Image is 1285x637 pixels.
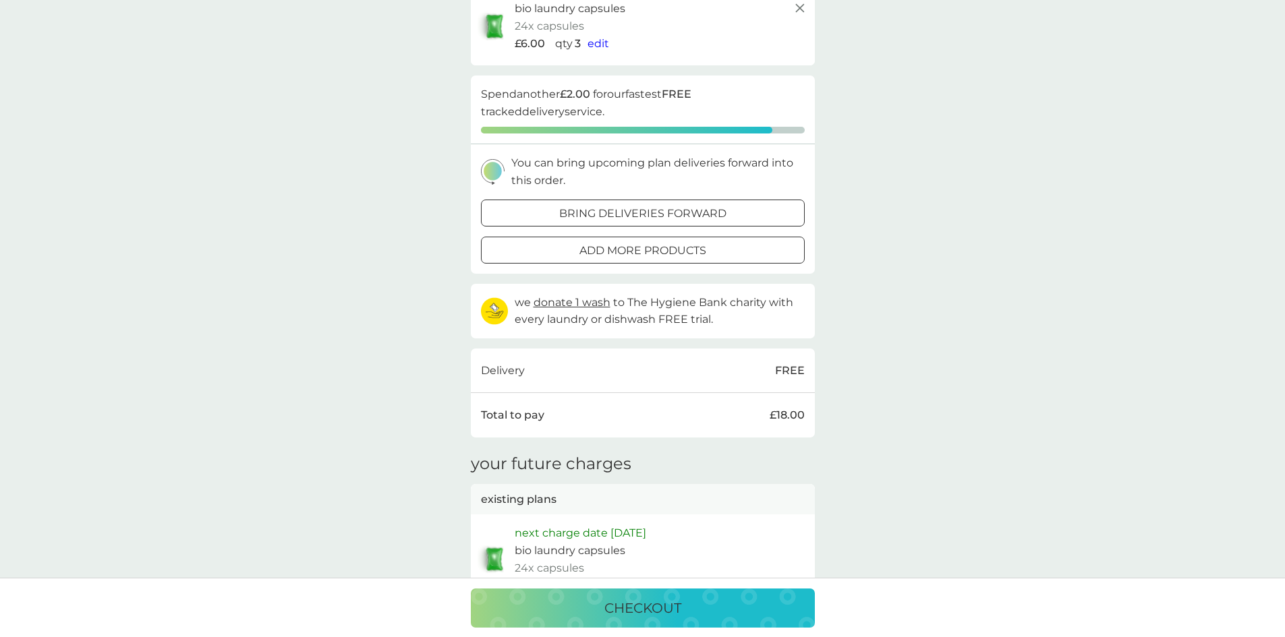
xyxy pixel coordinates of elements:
button: edit [588,35,609,53]
p: bring deliveries forward [559,205,726,222]
p: Spend another for our fastest tracked delivery service. [481,86,805,120]
p: checkout [604,597,681,619]
p: Total to pay [481,406,544,424]
h3: your future charges [471,454,631,474]
p: qty [555,576,573,594]
p: existing plans [481,491,556,508]
p: qty [555,35,573,53]
img: delivery-schedule.svg [481,159,505,184]
p: we to The Hygiene Bank charity with every laundry or dishwash FREE trial. [515,294,805,328]
p: You can bring upcoming plan deliveries forward into this order. [511,154,805,189]
p: 1 [575,576,579,594]
p: 24x capsules [515,559,584,577]
span: edit [588,37,609,50]
span: donate 1 wash [534,296,610,309]
button: bring deliveries forward [481,200,805,226]
p: £18.00 [770,406,805,424]
p: £6.00 [515,576,545,594]
strong: £2.00 [560,88,590,100]
p: next charge date [DATE] [515,524,646,542]
button: checkout [471,588,815,628]
p: Delivery [481,362,525,380]
span: £6.00 [515,35,545,53]
p: bio laundry capsules [515,542,625,559]
p: add more products [579,242,706,260]
p: 24x capsules [515,18,584,35]
p: FREE [775,362,805,380]
button: add more products [481,237,805,264]
strong: FREE [662,88,691,100]
p: 3 [575,35,581,53]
